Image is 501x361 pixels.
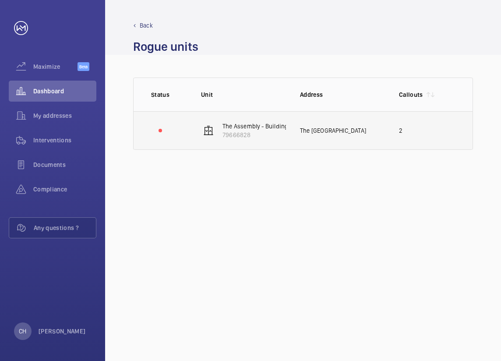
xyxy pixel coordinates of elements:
span: Any questions ? [34,223,96,232]
img: elevator-sm.svg [203,125,214,136]
p: [PERSON_NAME] [39,327,86,336]
p: 79666828 [222,131,293,139]
span: My addresses [33,111,96,120]
span: Maximize [33,62,78,71]
span: Dashboard [33,87,96,96]
span: Compliance [33,185,96,194]
span: Interventions [33,136,96,145]
p: Address [300,90,385,99]
div: The [GEOGRAPHIC_DATA] [300,126,385,135]
span: Documents [33,160,96,169]
p: The Assembly - Building C [222,122,293,131]
p: Unit [201,90,286,99]
p: CH [19,327,26,336]
p: Back [140,21,153,30]
div: 2 [399,126,402,135]
p: Callouts [399,90,423,99]
span: Beta [78,62,89,71]
h1: Rogue units [133,39,198,55]
p: Status [151,90,169,99]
